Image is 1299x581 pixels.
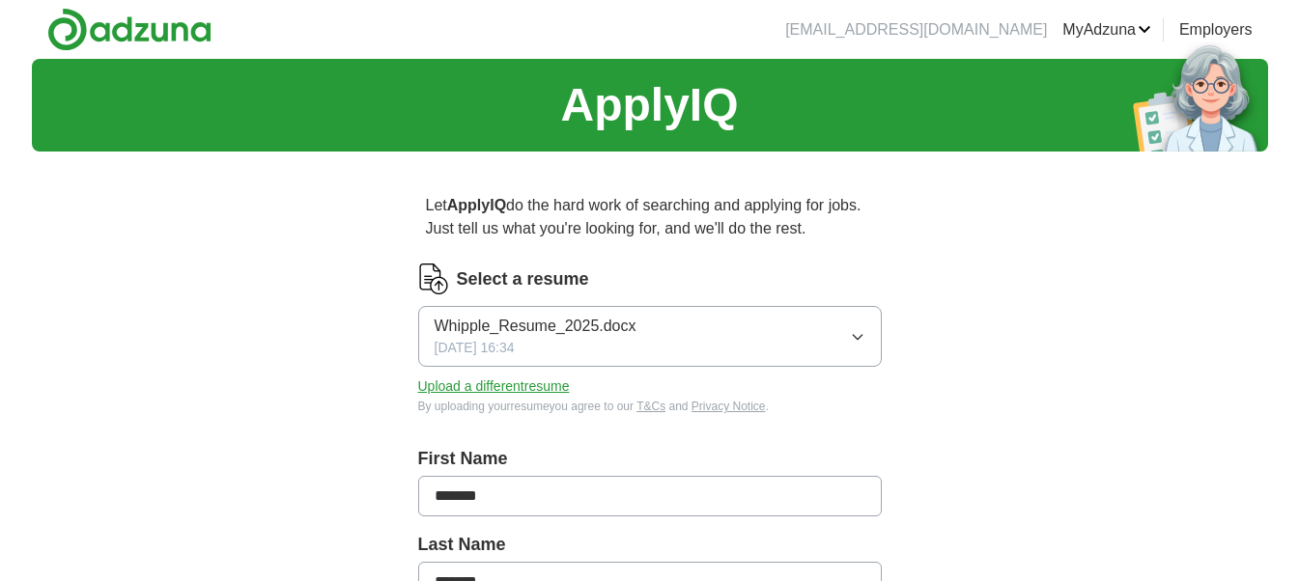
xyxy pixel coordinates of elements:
[447,197,506,213] strong: ApplyIQ
[435,315,636,338] span: Whipple_Resume_2025.docx
[560,70,738,140] h1: ApplyIQ
[457,266,589,292] label: Select a resume
[418,306,882,367] button: Whipple_Resume_2025.docx[DATE] 16:34
[1179,18,1253,41] a: Employers
[418,186,882,248] p: Let do the hard work of searching and applying for jobs. Just tell us what you're looking for, an...
[47,8,212,51] img: Adzuna logo
[785,18,1047,41] li: [EMAIL_ADDRESS][DOMAIN_NAME]
[1062,18,1151,41] a: MyAdzuna
[418,532,882,558] label: Last Name
[418,376,570,397] button: Upload a differentresume
[418,446,882,472] label: First Name
[418,398,882,415] div: By uploading your resume you agree to our and .
[636,400,665,413] a: T&Cs
[692,400,766,413] a: Privacy Notice
[418,263,449,294] img: CV Icon
[435,338,515,358] span: [DATE] 16:34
